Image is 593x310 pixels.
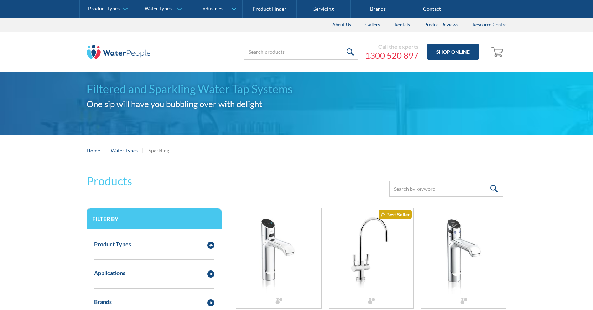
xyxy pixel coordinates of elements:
[365,43,418,50] div: Call the experts
[329,208,414,294] img: Billi Home Sparkling & Chilled (Residential)
[417,18,465,32] a: Product Reviews
[465,18,514,32] a: Resource Centre
[87,173,132,190] h2: Products
[365,50,418,61] a: 1300 520 897
[145,6,172,12] div: Water Types
[94,240,131,248] div: Product Types
[490,43,507,61] a: Open cart
[87,147,100,154] a: Home
[389,181,503,197] input: Search by keyword
[325,18,358,32] a: About Us
[87,45,151,59] img: The Water People
[427,44,479,60] a: Shop Online
[87,98,507,110] h2: One sip will have you bubbling over with delight
[88,6,120,12] div: Product Types
[94,269,125,277] div: Applications
[379,210,412,219] div: Best Seller
[244,44,358,60] input: Search products
[536,274,593,310] iframe: podium webchat widget bubble
[92,215,216,222] h3: Filter by
[387,18,417,32] a: Rentals
[491,46,505,57] img: shopping cart
[149,147,169,154] div: Sparkling
[87,80,507,98] h1: Filtered and Sparkling Water Tap Systems
[358,18,387,32] a: Gallery
[111,147,138,154] a: Water Types
[236,208,321,294] img: Zip Hydrotap G5 Classic Plus Chilled & Sparkling (Residential)
[421,208,506,294] img: Zip HydroTap G5 CS100 Touch Free Wave Chilled Sparkling
[141,146,145,154] div: |
[94,298,112,306] div: Brands
[104,146,107,154] div: |
[201,6,223,12] div: Industries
